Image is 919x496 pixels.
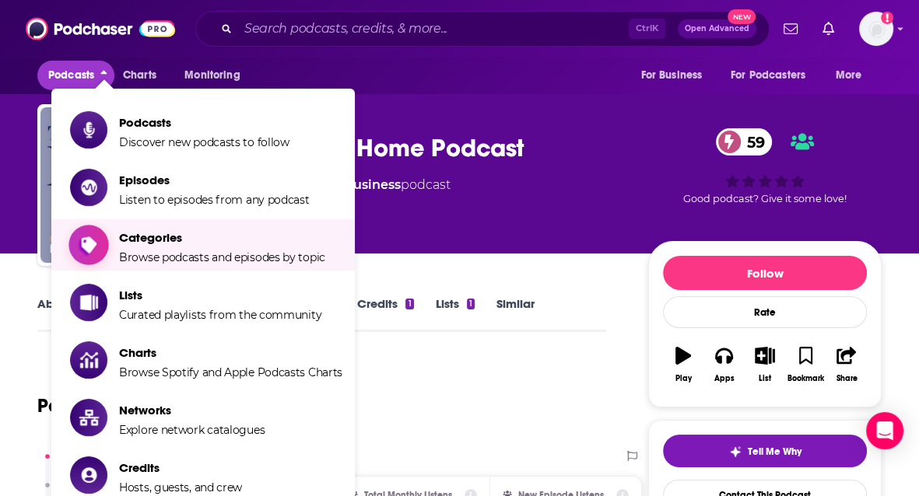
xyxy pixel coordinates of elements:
[119,308,321,322] span: Curated playlists from the community
[745,337,785,393] button: List
[184,65,240,86] span: Monitoring
[836,374,857,383] div: Share
[825,61,882,90] button: open menu
[663,435,867,467] button: tell me why sparkleTell Me Why
[859,12,893,46] button: Show profile menu
[119,173,310,187] span: Episodes
[859,12,893,46] img: User Profile
[685,25,749,33] span: Open Advanced
[45,449,151,477] button: Reach & Audience
[748,445,801,458] span: Tell Me Why
[119,135,289,149] span: Discover new podcasts to follow
[881,12,893,24] svg: Add a profile image
[123,65,156,86] span: Charts
[721,61,828,90] button: open menu
[436,296,475,332] a: Lists1
[714,374,735,383] div: Apps
[785,337,826,393] button: Bookmark
[119,423,265,437] span: Explore network catalogues
[119,365,342,379] span: Browse Spotify and Apple Podcasts Charts
[113,61,166,90] a: Charts
[816,16,840,42] a: Show notifications dropdown
[728,9,756,24] span: New
[405,299,413,309] div: 1
[119,288,321,302] span: Lists
[195,11,770,47] div: Search podcasts, credits, & more...
[119,460,242,475] span: Credits
[777,16,804,42] a: Show notifications dropdown
[787,374,824,383] div: Bookmark
[630,61,721,90] button: open menu
[866,412,903,449] div: Open Intercom Messenger
[119,250,325,264] span: Browse podcasts and episodes by topic
[40,107,196,263] img: Business of Home Podcast
[119,193,310,207] span: Listen to episodes from any podcast
[48,65,94,86] span: Podcasts
[119,345,342,360] span: Charts
[119,403,265,417] span: Networks
[238,16,629,41] input: Search podcasts, credits, & more...
[174,61,260,90] button: open menu
[716,128,773,155] a: 59
[663,337,703,393] button: Play
[37,296,72,332] a: About
[37,61,114,90] button: close menu
[640,65,702,86] span: For Business
[836,65,862,86] span: More
[629,19,665,39] span: Ctrl K
[119,230,325,245] span: Categories
[675,374,692,383] div: Play
[26,14,175,44] img: Podchaser - Follow, Share and Rate Podcasts
[119,480,242,494] span: Hosts, guests, and crew
[663,256,867,290] button: Follow
[37,394,178,417] h1: Podcast Insights
[683,193,847,204] span: Good podcast? Give it some love!
[759,374,771,383] div: List
[729,445,742,458] img: tell me why sparkle
[496,296,535,332] a: Similar
[678,19,756,38] button: Open AdvancedNew
[731,65,805,86] span: For Podcasters
[467,299,475,309] div: 1
[703,337,744,393] button: Apps
[859,12,893,46] span: Logged in as maryalyson
[663,296,867,328] div: Rate
[648,118,882,215] div: 59Good podcast? Give it some love!
[731,128,773,155] span: 59
[119,115,289,130] span: Podcasts
[826,337,867,393] button: Share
